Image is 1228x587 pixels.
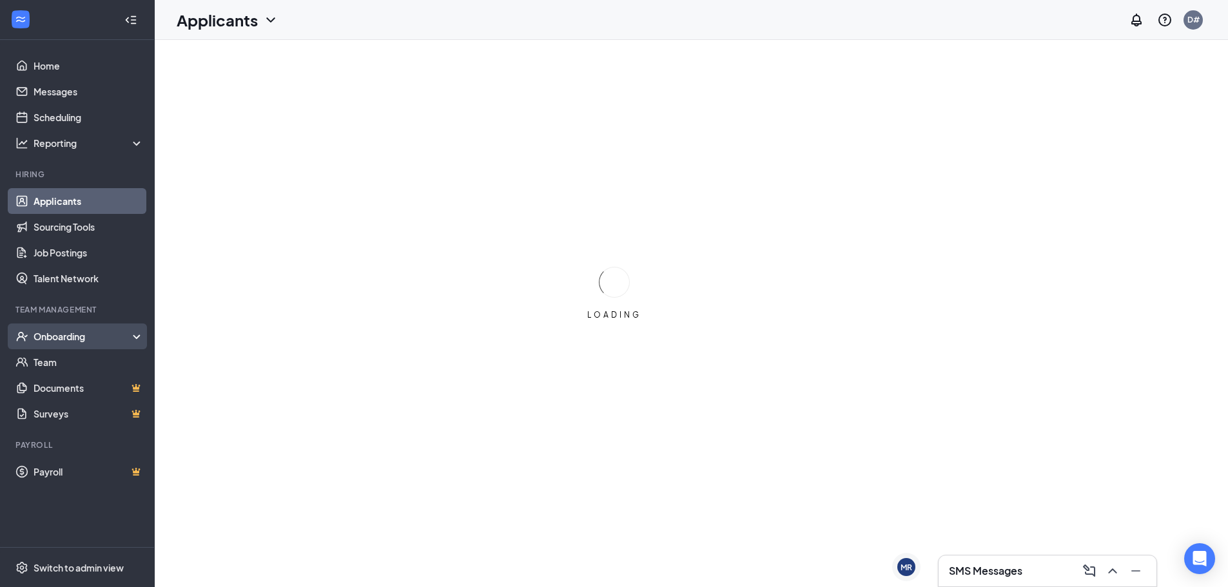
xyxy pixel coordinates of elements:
svg: QuestionInfo [1157,12,1173,28]
div: MR [901,562,912,573]
button: ChevronUp [1102,561,1123,581]
svg: WorkstreamLogo [14,13,27,26]
button: Minimize [1126,561,1146,581]
svg: ChevronDown [263,12,278,28]
svg: Minimize [1128,563,1144,579]
svg: Settings [15,561,28,574]
div: Hiring [15,169,141,180]
svg: ChevronUp [1105,563,1120,579]
div: Onboarding [34,330,133,343]
a: Sourcing Tools [34,214,144,240]
a: Scheduling [34,104,144,130]
svg: UserCheck [15,330,28,343]
div: Open Intercom Messenger [1184,543,1215,574]
svg: ComposeMessage [1082,563,1097,579]
a: PayrollCrown [34,459,144,485]
div: Payroll [15,439,141,450]
a: Home [34,53,144,79]
a: Talent Network [34,265,144,291]
div: D# [1187,14,1200,25]
a: Team [34,349,144,375]
a: DocumentsCrown [34,375,144,401]
h3: SMS Messages [949,564,1022,578]
a: Messages [34,79,144,104]
svg: Notifications [1129,12,1144,28]
button: ComposeMessage [1079,561,1100,581]
a: Applicants [34,188,144,214]
svg: Collapse [124,14,137,26]
a: Job Postings [34,240,144,265]
h1: Applicants [177,9,258,31]
div: Team Management [15,304,141,315]
div: Switch to admin view [34,561,124,574]
a: SurveysCrown [34,401,144,427]
svg: Analysis [15,137,28,149]
div: LOADING [582,309,647,320]
div: Reporting [34,137,144,149]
